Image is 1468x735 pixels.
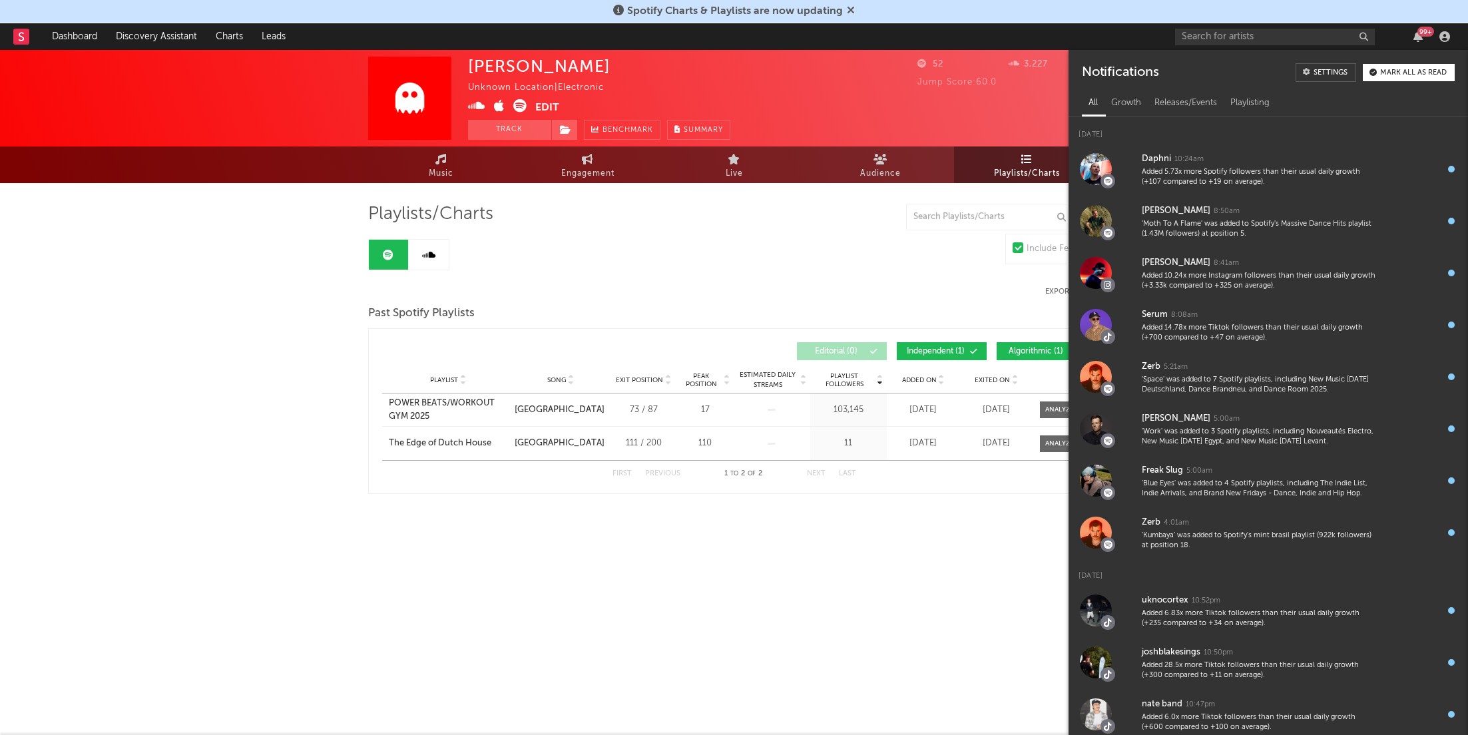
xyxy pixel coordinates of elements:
[963,437,1030,450] div: [DATE]
[561,166,614,182] span: Engagement
[1069,247,1468,299] a: [PERSON_NAME]8:41amAdded 10.24x more Instagram followers than their usual daily growth (+3.33k co...
[468,120,551,140] button: Track
[1142,609,1376,629] div: Added 6.83x more Tiktok followers than their usual daily growth (+235 compared to +34 on average).
[515,403,607,417] a: [GEOGRAPHIC_DATA]
[389,437,509,450] a: The Edge of Dutch House
[1069,507,1468,559] a: Zerb4:01am'Kumbaya' was added to Spotify's mint brasil playlist (922k followers) at position 18.
[1171,310,1198,320] div: 8:08am
[252,23,295,50] a: Leads
[748,471,756,477] span: of
[807,470,826,477] button: Next
[368,206,493,222] span: Playlists/Charts
[1214,206,1240,216] div: 8:50am
[684,126,723,134] span: Summary
[994,166,1060,182] span: Playlists/Charts
[1142,427,1376,447] div: 'Work' was added to 3 Spotify playlists, including Nouveautés Electro, New Music [DATE] Egypt, an...
[1069,455,1468,507] a: Freak Slug5:00am'Blue Eyes' was added to 4 Spotify playlists, including The Indie List, Indie Arr...
[614,403,674,417] div: 73 / 87
[1142,307,1168,323] div: Serum
[808,146,954,183] a: Audience
[707,466,780,482] div: 1 2 2
[917,78,997,87] span: Jump Score: 60.0
[954,146,1101,183] a: Playlists/Charts
[1296,63,1356,82] a: Settings
[468,80,634,96] div: Unknown Location | Electronic
[890,403,957,417] div: [DATE]
[206,23,252,50] a: Charts
[1175,29,1375,45] input: Search for artists
[1314,69,1347,77] div: Settings
[547,376,567,384] span: Song
[1174,154,1204,164] div: 10:24am
[814,437,883,450] div: 11
[1363,64,1455,81] button: Mark all as read
[1142,375,1376,395] div: 'Space' was added to 7 Spotify playlists, including New Music [DATE] Deutschland, Dance Brandneu,...
[1192,596,1220,606] div: 10:52pm
[730,471,738,477] span: to
[603,122,653,138] span: Benchmark
[1142,593,1188,609] div: uknocortex
[430,376,458,384] span: Playlist
[890,437,957,450] div: [DATE]
[1164,518,1189,528] div: 4:01am
[1082,92,1104,115] div: All
[535,99,559,116] button: Edit
[680,437,730,450] div: 110
[1142,712,1376,733] div: Added 6.0x more Tiktok followers than their usual daily growth (+600 compared to +100 on average).
[1069,585,1468,636] a: uknocortex10:52pmAdded 6.83x more Tiktok followers than their usual daily growth (+235 compared t...
[614,437,674,450] div: 111 / 200
[368,306,475,322] span: Past Spotify Playlists
[515,437,607,450] a: [GEOGRAPHIC_DATA]
[1005,348,1067,356] span: Algorithmic ( 1 )
[814,403,883,417] div: 103,145
[1142,479,1376,499] div: 'Blue Eyes' was added to 4 Spotify playlists, including The Indie List, Indie Arrivals, and Brand...
[847,6,855,17] span: Dismiss
[1009,60,1048,69] span: 3,227
[1186,700,1215,710] div: 10:47pm
[897,342,987,360] button: Independent(1)
[1142,255,1210,271] div: [PERSON_NAME]
[1417,27,1434,37] div: 99 +
[1142,515,1160,531] div: Zerb
[1069,403,1468,455] a: [PERSON_NAME]5:00am'Work' was added to 3 Spotify playlists, including Nouveautés Electro, New Mus...
[1142,359,1160,375] div: Zerb
[1142,644,1200,660] div: joshblakesings
[515,146,661,183] a: Engagement
[1148,92,1224,115] div: Releases/Events
[1142,696,1182,712] div: nate band
[645,470,680,477] button: Previous
[1142,463,1183,479] div: Freak Slug
[1069,351,1468,403] a: Zerb5:21am'Space' was added to 7 Spotify playlists, including New Music [DATE] Deutschland, Dance...
[997,342,1087,360] button: Algorithmic(1)
[726,166,743,182] span: Live
[107,23,206,50] a: Discovery Assistant
[1142,151,1171,167] div: Daphni
[389,437,491,450] div: The Edge of Dutch House
[906,204,1073,230] input: Search Playlists/Charts
[860,166,901,182] span: Audience
[1142,203,1210,219] div: [PERSON_NAME]
[975,376,1010,384] span: Exited On
[1380,69,1447,77] div: Mark all as read
[737,370,799,390] span: Estimated Daily Streams
[515,403,605,417] div: [GEOGRAPHIC_DATA]
[1045,288,1101,296] button: Export CSV
[667,120,730,140] button: Summary
[1214,258,1239,268] div: 8:41am
[616,376,663,384] span: Exit Position
[1069,636,1468,688] a: joshblakesings10:50pmAdded 28.5x more Tiktok followers than their usual daily growth (+300 compar...
[612,470,632,477] button: First
[661,146,808,183] a: Live
[905,348,967,356] span: Independent ( 1 )
[963,403,1030,417] div: [DATE]
[1204,648,1233,658] div: 10:50pm
[1413,31,1423,42] button: 99+
[1082,63,1158,82] div: Notifications
[1104,92,1148,115] div: Growth
[389,397,509,423] a: POWER BEATS/WORKOUT GYM 2025
[1142,411,1210,427] div: [PERSON_NAME]
[1069,117,1468,143] div: [DATE]
[515,437,605,450] div: [GEOGRAPHIC_DATA]
[1027,241,1093,257] div: Include Features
